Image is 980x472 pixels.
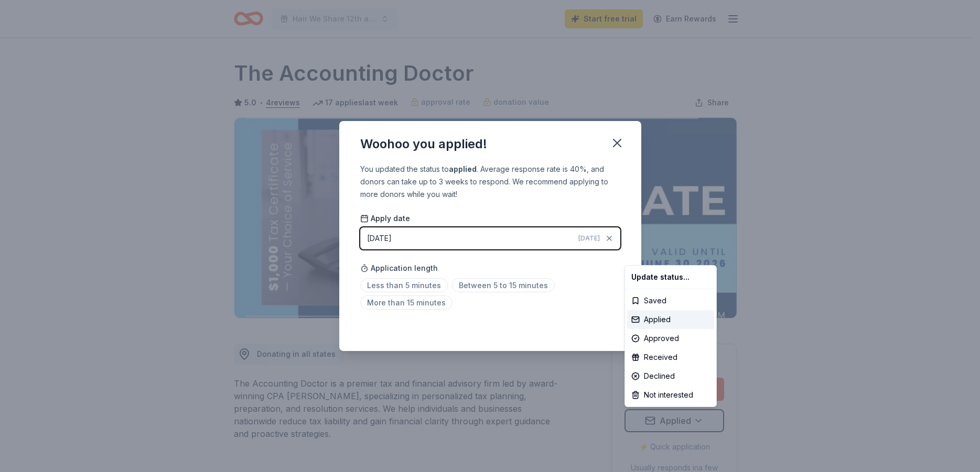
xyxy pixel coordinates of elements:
div: Declined [627,367,714,386]
div: Saved [627,291,714,310]
div: Received [627,348,714,367]
div: Not interested [627,386,714,404]
div: Approved [627,329,714,348]
span: Hair We Share 12th annual Gala [293,13,376,25]
div: Applied [627,310,714,329]
div: Update status... [627,268,714,287]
